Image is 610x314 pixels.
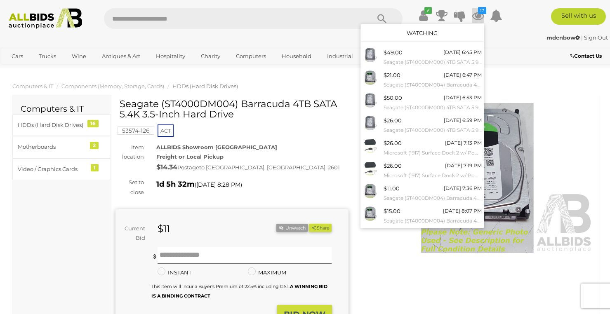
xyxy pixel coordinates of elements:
[584,34,608,41] a: Sign Out
[361,8,403,29] button: Search
[276,224,308,232] button: Unwatch
[18,142,86,152] div: Motherboards
[472,8,484,23] a: 17
[361,46,484,68] a: $49.00 [DATE] 6:45 PM Seagate (ST4000DM000) 4TB SATA 5.9K 3.5-Inch Hard Drive - Lot of Two
[424,7,432,14] i: ✔
[118,127,154,135] mark: 53574-126
[118,127,154,134] a: 53574-126
[384,103,482,112] small: Seagate (ST4000DM000) 4TB SATA 5.9K 3.5-Inch Hard Drive - Lot of Two
[444,116,482,125] div: [DATE] 6:59 PM
[384,117,402,124] span: $26.00
[6,49,28,63] a: Cars
[172,83,238,89] a: HDDs (Hard Disk Drives)
[91,164,99,171] div: 1
[570,53,602,59] b: Contact Us
[12,136,111,158] a: Motherboards 2
[384,58,482,67] small: Seagate (ST4000DM000) 4TB SATA 5.9K 3.5-Inch Hard Drive - Lot of Two
[18,164,86,174] div: Video / Graphics Cards
[363,70,377,85] img: 53574-127a.jpg
[21,104,103,113] h2: Computers & IT
[417,8,430,23] a: ✔
[109,178,150,197] div: Set to close
[444,70,482,80] div: [DATE] 6:47 PM
[87,120,99,127] div: 16
[363,48,377,62] img: 53574-120a.jpg
[478,7,486,14] i: 17
[384,49,403,56] span: $49.00
[156,144,277,150] strong: ALLBIDS Showroom [GEOGRAPHIC_DATA]
[445,161,482,170] div: [DATE] 7:19 PM
[363,116,377,130] img: 53574-118a.jpg
[156,163,177,171] strong: $14.34
[156,153,224,160] strong: Freight or Local Pickup
[120,99,346,120] h1: Seagate (ST4000DM004) Barracuda 4TB SATA 5.4K 3.5-Inch Hard Drive
[363,206,377,221] img: 53574-125a.jpg
[444,184,482,193] div: [DATE] 7:36 PM
[248,268,286,277] label: MAXIMUM
[361,227,484,250] a: $11.00 [DATE] 8:28 PM Seagate (ST4000DM004) Barracuda 4TB SATA 5.4K 3.5-Inch Hard Drive
[199,164,340,171] span: to [GEOGRAPHIC_DATA], [GEOGRAPHIC_DATA], 2601
[6,63,75,77] a: [GEOGRAPHIC_DATA]
[5,8,87,29] img: Allbids.com.au
[361,136,484,159] a: $26.00 [DATE] 7:13 PM Microsoft (1917) Surface Dock 2 w/ Power Supply
[158,223,170,234] strong: $11
[156,162,348,173] div: Postage
[66,49,92,63] a: Wine
[384,72,400,78] span: $21.00
[12,83,53,89] a: Computers & IT
[361,91,484,114] a: $50.00 [DATE] 6:53 PM Seagate (ST4000DM000) 4TB SATA 5.9K 3.5-Inch Hard Drive - Lot of Two
[363,161,377,176] img: 53424-70a.jpg
[384,194,482,203] small: Seagate (ST4000DM004) Barracuda 4TB SATA 5.4K 3.5-Inch Hard Drive
[444,93,482,102] div: [DATE] 6:53 PM
[158,124,174,137] span: ACT
[231,49,271,63] a: Computers
[581,34,583,41] span: |
[33,49,61,63] a: Trucks
[384,148,482,157] small: Microsoft (1917) Surface Dock 2 w/ Power Supply
[361,114,484,136] a: $26.00 [DATE] 6:59 PM Seagate (ST4000DM000) 4TB SATA 5.9K 3.5-Inch Hard Drive - Lot of Two
[384,80,482,89] small: Seagate (ST4000DM004) Barracuda 4TB SATA 5.4K 3.5-Inch Hard Drive
[61,83,164,89] a: Components (Memory, Storage, Cards)
[12,158,111,180] a: Video / Graphics Cards 1
[551,8,606,25] a: Sell with us
[361,182,484,204] a: $11.00 [DATE] 7:36 PM Seagate (ST4000DM004) Barracuda 4TB SATA 5.4K 3.5-Inch Hard Drive
[546,34,580,41] strong: mdenbow
[309,224,332,232] button: Share
[195,49,226,63] a: Charity
[18,120,86,130] div: HDDs (Hard Disk Drives)
[363,184,377,198] img: 53574-124a.jpg
[546,34,581,41] a: mdenbow
[384,185,400,192] span: $11.00
[156,180,195,189] strong: 1d 5h 32m
[407,30,438,36] a: Watching
[384,162,402,169] span: $26.00
[151,284,327,299] small: This Item will incur a Buyer's Premium of 22.5% including GST.
[445,138,482,148] div: [DATE] 7:13 PM
[384,171,482,180] small: Microsoft (1917) Surface Dock 2 w/ Power Supply
[12,114,111,136] a: HDDs (Hard Disk Drives) 16
[443,48,482,57] div: [DATE] 6:45 PM
[361,159,484,182] a: $26.00 [DATE] 7:19 PM Microsoft (1917) Surface Dock 2 w/ Power Supply
[570,52,604,61] a: Contact Us
[276,49,317,63] a: Household
[384,216,482,225] small: Seagate (ST4000DM004) Barracuda 4TB SATA 5.4K 3.5-Inch Hard Drive
[115,224,151,243] div: Current Bid
[384,94,402,101] span: $50.00
[158,268,191,277] label: INSTANT
[109,143,150,162] div: Item location
[443,206,482,216] div: [DATE] 8:07 PM
[361,68,484,91] a: $21.00 [DATE] 6:47 PM Seagate (ST4000DM004) Barracuda 4TB SATA 5.4K 3.5-Inch Hard Drive
[322,49,358,63] a: Industrial
[384,140,402,146] span: $26.00
[151,49,191,63] a: Hospitality
[90,142,99,149] div: 2
[384,126,482,135] small: Seagate (ST4000DM000) 4TB SATA 5.9K 3.5-Inch Hard Drive - Lot of Two
[276,224,308,232] li: Unwatch this item
[196,181,240,188] span: [DATE] 8:28 PM
[97,49,146,63] a: Antiques & Art
[195,181,242,188] span: ( )
[363,93,377,108] img: 53574-133a.jpg
[363,138,377,153] img: 53424-75a.jpg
